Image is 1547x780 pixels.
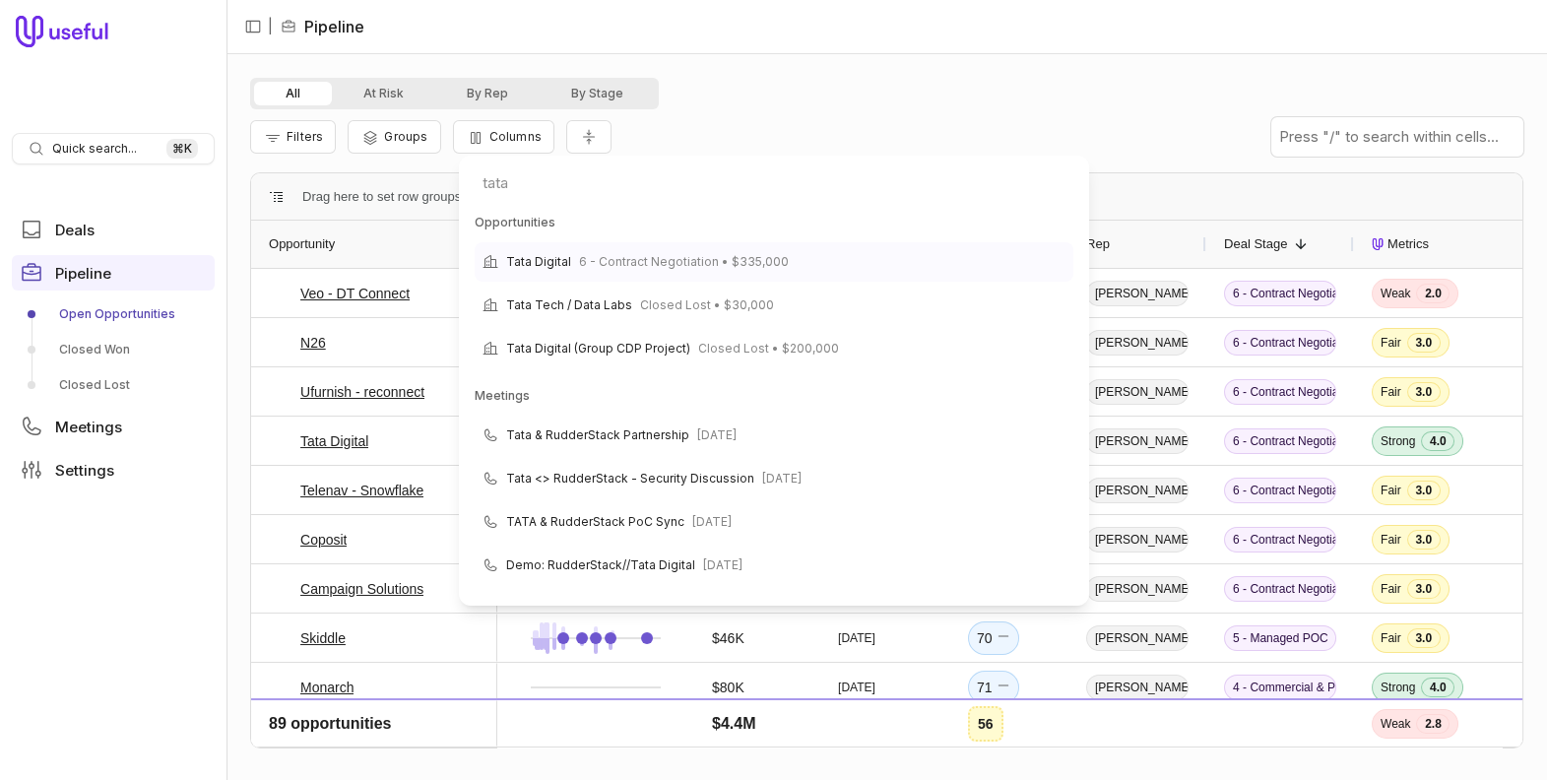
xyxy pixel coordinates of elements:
[698,337,839,360] span: Closed Lost • $200,000
[762,467,802,490] span: [DATE]
[475,384,1073,408] div: Meetings
[753,597,793,620] span: [DATE]
[506,423,689,447] span: Tata & RudderStack Partnership
[506,553,695,577] span: Demo: RudderStack//Tata Digital
[579,250,789,274] span: 6 - Contract Negotiation • $335,000
[506,467,754,490] span: Tata <> RudderStack - Security Discussion
[506,250,571,274] span: Tata Digital
[475,211,1073,234] div: Opportunities
[692,510,732,534] span: [DATE]
[697,423,737,447] span: [DATE]
[506,510,684,534] span: TATA & RudderStack PoC Sync
[467,163,1081,203] input: Search for pages and commands...
[467,211,1081,598] div: Suggestions
[640,293,774,317] span: Closed Lost • $30,000
[703,553,742,577] span: [DATE]
[506,597,745,620] span: RudderStack & Tata Implementation Sync
[506,337,690,360] span: Tata Digital (Group CDP Project)
[506,293,632,317] span: Tata Tech / Data Labs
